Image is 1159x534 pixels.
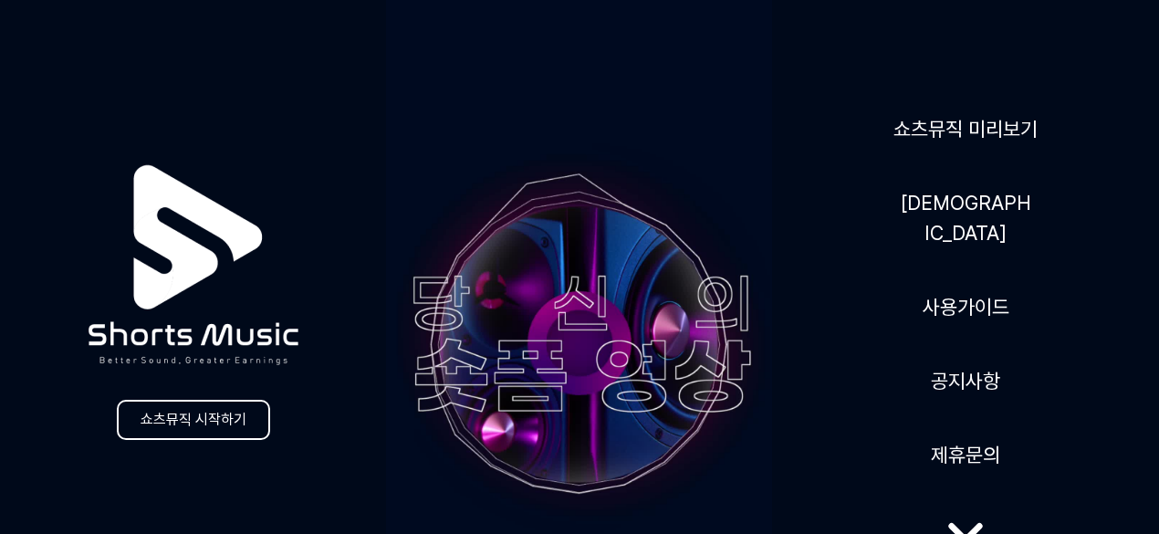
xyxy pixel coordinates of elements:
[924,359,1008,403] a: 공지사항
[924,433,1008,477] button: 제휴문의
[44,116,343,414] img: logo
[915,285,1017,330] a: 사용가이드
[117,400,270,440] a: 쇼츠뮤직 시작하기
[886,107,1045,152] a: 쇼츠뮤직 미리보기
[893,181,1039,256] a: [DEMOGRAPHIC_DATA]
